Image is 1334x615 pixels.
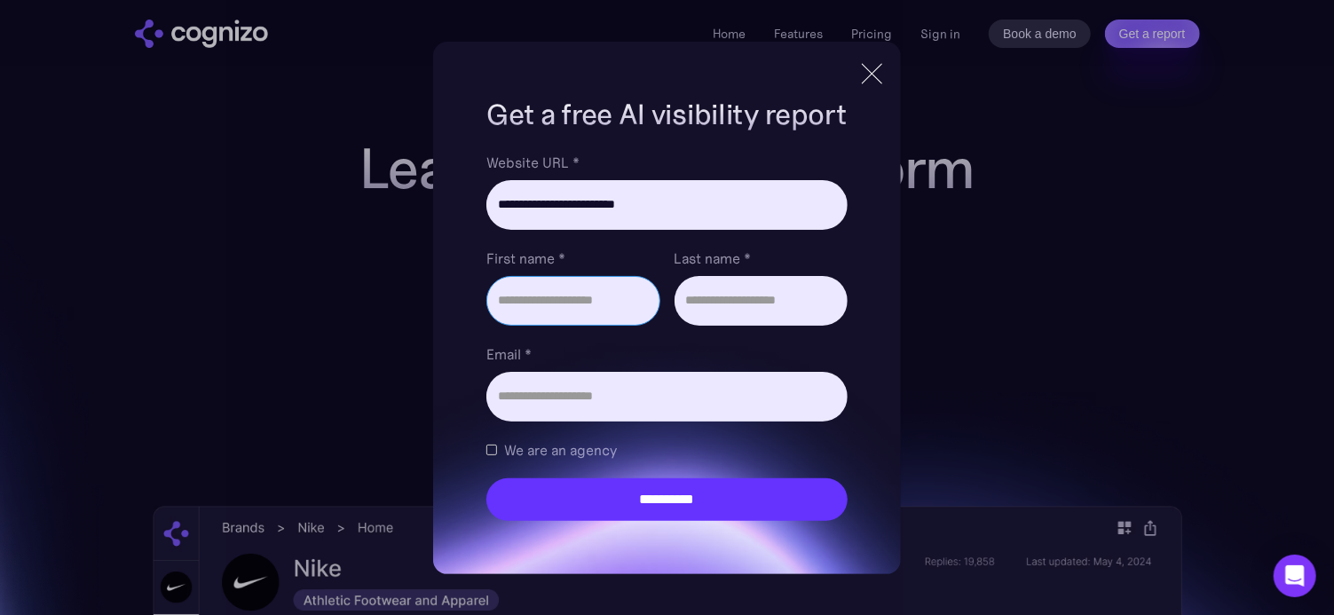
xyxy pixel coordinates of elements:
[486,152,847,521] form: Brand Report Form
[486,248,659,269] label: First name *
[504,439,617,461] span: We are an agency
[1274,555,1316,597] div: Open Intercom Messenger
[486,152,847,173] label: Website URL *
[486,95,847,134] h1: Get a free AI visibility report
[675,248,848,269] label: Last name *
[486,343,847,365] label: Email *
